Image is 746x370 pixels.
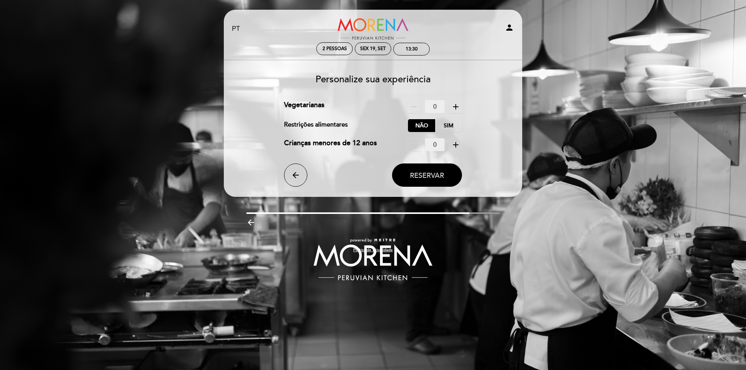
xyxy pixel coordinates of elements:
label: Não [408,119,435,132]
div: Sex 19, set [360,46,386,52]
i: arrow_backward [246,218,256,227]
button: person [505,23,514,35]
span: 2 pessoas [322,46,347,52]
div: Vegetarianas [284,100,324,113]
i: remove [410,140,419,149]
button: arrow_back [284,163,307,187]
label: Sim [435,119,462,132]
a: Morena Peruvian Kitchen [324,18,422,40]
i: person [505,23,514,32]
i: add [451,140,460,149]
div: 13:30 [406,46,418,52]
i: add [451,102,460,111]
div: Restrições alimentares [284,119,408,132]
a: powered by [350,238,396,243]
img: MEITRE [374,238,396,242]
i: arrow_back [291,170,300,180]
div: Crianças menores de 12 anos [284,138,377,151]
a: Política de privacidade [353,247,393,253]
span: Reservar [410,171,444,180]
button: Reservar [392,163,462,187]
span: Personalize sua experiência [315,74,431,85]
i: remove [410,102,419,111]
span: powered by [350,238,372,243]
